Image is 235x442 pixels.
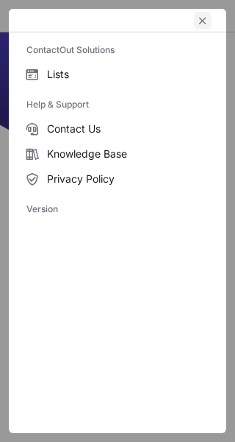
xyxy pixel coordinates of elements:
[47,172,209,186] span: Privacy Policy
[194,12,211,29] button: left-button
[9,141,226,166] label: Knowledge Base
[26,93,209,116] label: Help & Support
[9,197,226,221] div: Version
[47,122,209,136] span: Contact Us
[9,166,226,192] label: Privacy Policy
[9,116,226,141] label: Contact Us
[9,62,226,87] label: Lists
[23,13,38,28] button: right-button
[26,38,209,62] label: ContactOut Solutions
[47,147,209,161] span: Knowledge Base
[47,68,209,81] span: Lists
